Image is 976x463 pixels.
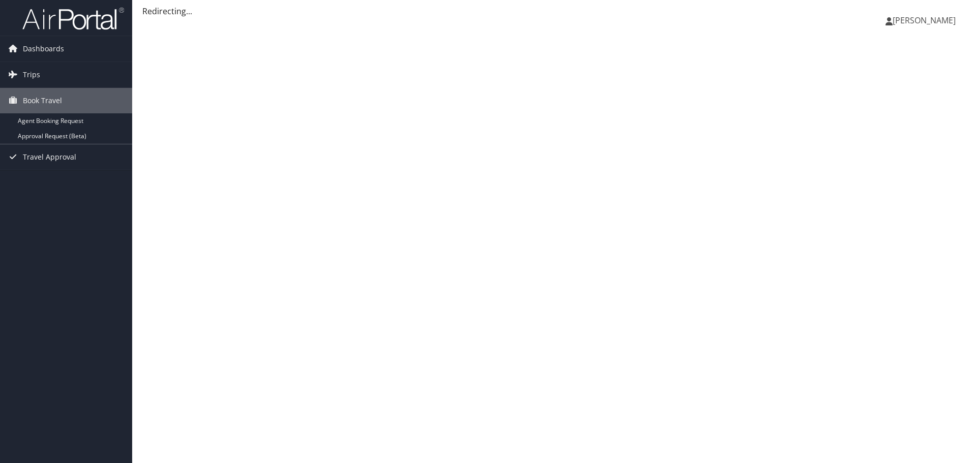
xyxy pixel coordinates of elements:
img: airportal-logo.png [22,7,124,30]
a: [PERSON_NAME] [886,5,966,36]
span: Trips [23,62,40,87]
span: Dashboards [23,36,64,61]
div: Redirecting... [142,5,966,17]
span: Book Travel [23,88,62,113]
span: [PERSON_NAME] [893,15,956,26]
span: Travel Approval [23,144,76,170]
